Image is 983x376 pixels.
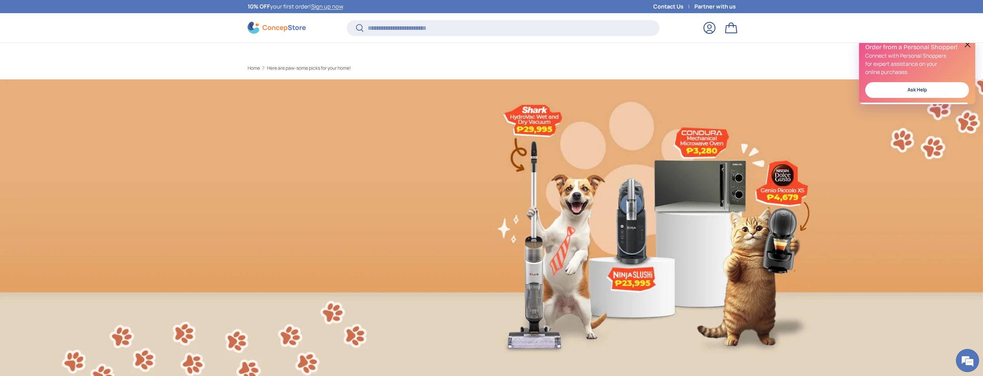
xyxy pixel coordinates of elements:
a: Sign up now [311,3,343,10]
p: Connect with Personal Shoppers for expert assistance on your online purchases. [865,52,969,76]
a: Here are paw-some picks for your home! [267,66,351,70]
strong: 10% OFF [248,3,270,10]
nav: Breadcrumbs [248,65,736,72]
a: Contact Us [653,2,694,11]
img: ConcepStore [248,22,306,34]
h2: Order from a Personal Shopper! [865,43,969,52]
a: Ask Help [865,82,969,98]
a: Partner with us [694,2,736,11]
p: your first order! . [248,2,344,11]
a: Home [248,66,260,70]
